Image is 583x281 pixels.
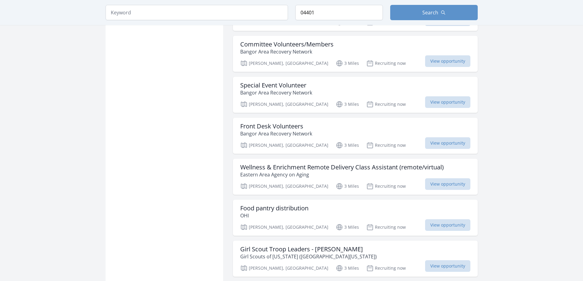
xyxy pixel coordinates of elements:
input: Keyword [106,5,288,20]
span: View opportunity [425,55,470,67]
h3: Wellness & Enrichment Remote Delivery Class Assistant (remote/virtual) [240,164,444,171]
p: 3 Miles [336,183,359,190]
span: View opportunity [425,178,470,190]
p: 3 Miles [336,60,359,67]
p: Recruiting now [366,183,406,190]
span: View opportunity [425,219,470,231]
span: View opportunity [425,137,470,149]
h3: Food pantry distribution [240,205,308,212]
p: 3 Miles [336,264,359,272]
span: View opportunity [425,96,470,108]
h3: Special Event Volunteer [240,82,312,89]
a: Wellness & Enrichment Remote Delivery Class Assistant (remote/virtual) Eastern Area Agency on Agi... [233,159,478,195]
a: Food pantry distribution OHI [PERSON_NAME], [GEOGRAPHIC_DATA] 3 Miles Recruiting now View opportu... [233,200,478,236]
p: 3 Miles [336,142,359,149]
p: Recruiting now [366,142,406,149]
p: Girl Scouts of [US_STATE] ([GEOGRAPHIC_DATA][US_STATE]) [240,253,377,260]
a: Committee Volunteers/Members Bangor Area Recovery Network [PERSON_NAME], [GEOGRAPHIC_DATA] 3 Mile... [233,36,478,72]
p: Recruiting now [366,264,406,272]
p: Eastern Area Agency on Aging [240,171,444,178]
p: Recruiting now [366,224,406,231]
p: [PERSON_NAME], [GEOGRAPHIC_DATA] [240,264,328,272]
p: Recruiting now [366,101,406,108]
button: Search [390,5,478,20]
span: View opportunity [425,260,470,272]
p: 3 Miles [336,224,359,231]
p: OHI [240,212,308,219]
h3: Front Desk Volunteers [240,123,312,130]
a: Girl Scout Troop Leaders - [PERSON_NAME] Girl Scouts of [US_STATE] ([GEOGRAPHIC_DATA][US_STATE]) ... [233,241,478,277]
p: Recruiting now [366,60,406,67]
p: [PERSON_NAME], [GEOGRAPHIC_DATA] [240,183,328,190]
p: [PERSON_NAME], [GEOGRAPHIC_DATA] [240,101,328,108]
p: Bangor Area Recovery Network [240,89,312,96]
p: 3 Miles [336,101,359,108]
span: Search [422,9,438,16]
a: Front Desk Volunteers Bangor Area Recovery Network [PERSON_NAME], [GEOGRAPHIC_DATA] 3 Miles Recru... [233,118,478,154]
p: [PERSON_NAME], [GEOGRAPHIC_DATA] [240,224,328,231]
p: [PERSON_NAME], [GEOGRAPHIC_DATA] [240,60,328,67]
h3: Committee Volunteers/Members [240,41,334,48]
a: Special Event Volunteer Bangor Area Recovery Network [PERSON_NAME], [GEOGRAPHIC_DATA] 3 Miles Rec... [233,77,478,113]
input: Location [295,5,383,20]
h3: Girl Scout Troop Leaders - [PERSON_NAME] [240,246,377,253]
p: [PERSON_NAME], [GEOGRAPHIC_DATA] [240,142,328,149]
p: Bangor Area Recovery Network [240,130,312,137]
p: Bangor Area Recovery Network [240,48,334,55]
